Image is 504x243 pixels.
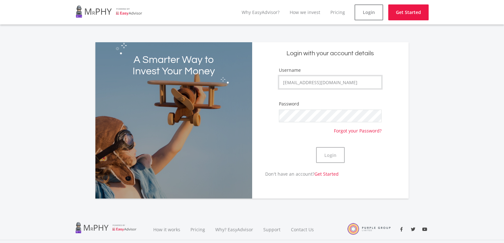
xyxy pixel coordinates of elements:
a: How it works [148,219,185,240]
a: Get Started [388,4,429,20]
h5: Login with your account details [257,49,404,58]
a: Get Started [314,171,339,177]
a: Login [355,4,383,20]
a: How we invest [290,9,320,15]
a: Pricing [330,9,345,15]
a: Contact Us [286,219,320,240]
p: Don't have an account? [252,171,339,177]
a: Forgot your Password? [334,122,382,134]
a: Why? EasyAdvisor [210,219,258,240]
a: Support [258,219,286,240]
button: Login [316,147,345,163]
h2: A Smarter Way to Invest Your Money [127,54,221,77]
label: Password [279,101,299,107]
a: Why EasyAdvisor? [242,9,280,15]
label: Username [279,67,301,73]
a: Pricing [185,219,210,240]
